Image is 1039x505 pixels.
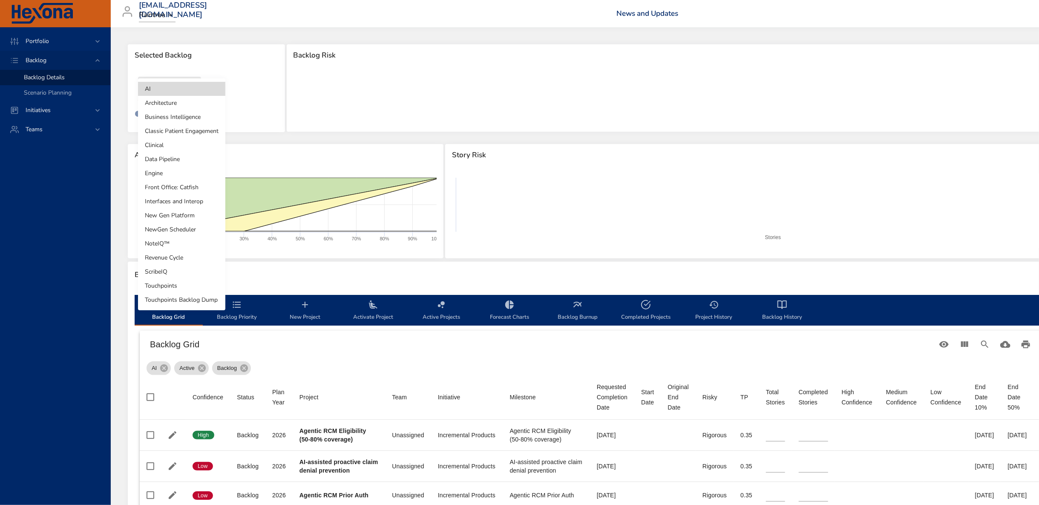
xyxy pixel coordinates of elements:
li: Data Pipeline [138,152,225,166]
li: Touchpoints [138,279,225,293]
li: NewGen Scheduler [138,222,225,237]
li: Clinical [138,138,225,152]
li: Business Intelligence [138,110,225,124]
li: Touchpoints Backlog Dump [138,293,225,307]
li: Engine [138,166,225,180]
li: Front Office: Catfish [138,180,225,194]
li: Classic Patient Engagement [138,124,225,138]
li: New Gen Platform [138,208,225,222]
li: Revenue Cycle [138,251,225,265]
li: ScribeIQ [138,265,225,279]
li: AI [138,82,225,96]
li: NoteIQ™ [138,237,225,251]
li: Architecture [138,96,225,110]
li: Interfaces and Interop [138,194,225,208]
